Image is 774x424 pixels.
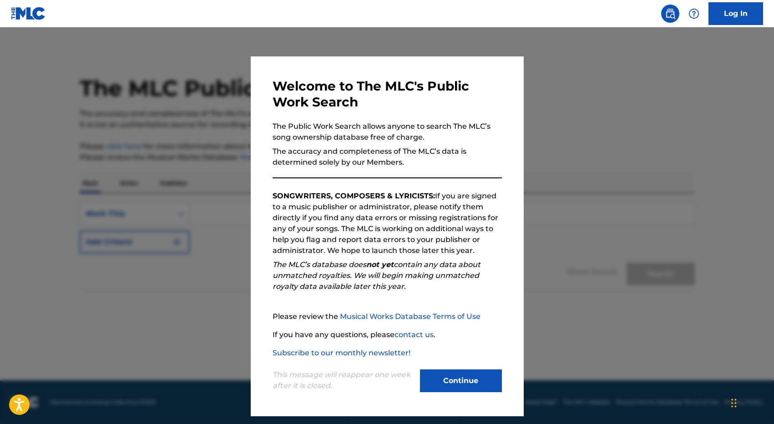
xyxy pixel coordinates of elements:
[273,329,502,340] p: If you have any questions, please .
[273,146,502,168] p: The accuracy and completeness of The MLC’s data is determined solely by our Members.
[685,5,703,23] div: Help
[273,260,481,291] em: The MLC’s database does contain any data about unmatched royalties. We will begin making unmatche...
[366,260,394,269] strong: not yet
[661,5,679,23] a: Public Search
[273,311,502,322] p: Please review the
[273,121,502,143] p: The Public Work Search allows anyone to search The MLC’s song ownership database free of charge.
[340,312,481,321] a: Musical Works Database Terms of Use
[665,8,676,19] img: search
[273,191,502,256] p: If you are signed to a music publisher or administrator, please notify them directly if you find ...
[11,7,46,20] img: MLC Logo
[273,192,435,200] strong: SONGWRITERS, COMPOSERS & LYRICISTS:
[420,369,502,392] button: Continue
[731,389,737,417] div: Drag
[708,2,763,25] a: Log In
[273,348,410,357] a: Subscribe to our monthly newsletter!
[273,78,502,110] h3: Welcome to The MLC's Public Work Search
[273,369,415,391] p: This message will reappear one week after it is closed.
[395,330,434,339] a: contact us
[728,380,774,424] iframe: Chat Widget
[688,8,699,19] img: help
